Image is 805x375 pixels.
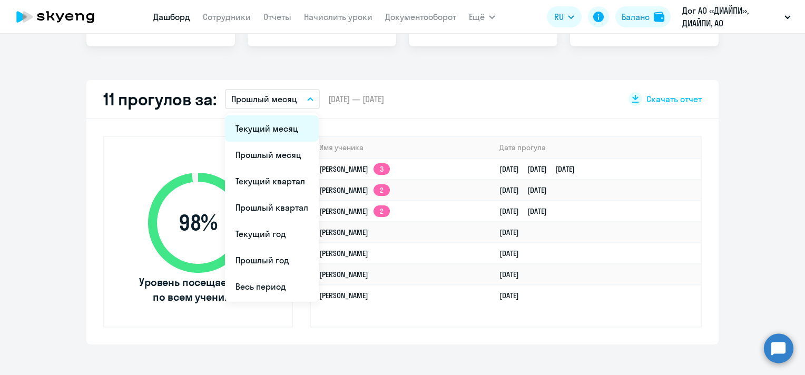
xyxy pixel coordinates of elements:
[319,228,368,237] a: [PERSON_NAME]
[328,93,384,105] span: [DATE] — [DATE]
[646,93,702,105] span: Скачать отчет
[615,6,671,27] button: Балансbalance
[304,12,372,22] a: Начислить уроки
[319,270,368,279] a: [PERSON_NAME]
[319,206,390,216] a: [PERSON_NAME]2
[374,184,390,196] app-skyeng-badge: 2
[374,163,390,175] app-skyeng-badge: 3
[682,4,780,29] p: Дог АО «ДИАЙПИ», ДИАЙПИ, АО
[153,12,190,22] a: Дашборд
[499,249,527,258] a: [DATE]
[225,113,319,302] ul: Ещё
[622,11,650,23] div: Баланс
[499,228,527,237] a: [DATE]
[319,164,390,174] a: [PERSON_NAME]3
[263,12,291,22] a: Отчеты
[225,89,320,109] button: Прошлый месяц
[203,12,251,22] a: Сотрудники
[138,275,259,304] span: Уровень посещаемости по всем ученикам
[491,137,701,159] th: Дата прогула
[319,185,390,195] a: [PERSON_NAME]2
[319,291,368,300] a: [PERSON_NAME]
[499,270,527,279] a: [DATE]
[469,6,495,27] button: Ещё
[231,93,297,105] p: Прошлый месяц
[499,185,555,195] a: [DATE][DATE]
[499,206,555,216] a: [DATE][DATE]
[385,12,456,22] a: Документооборот
[654,12,664,22] img: balance
[138,210,259,235] span: 98 %
[311,137,491,159] th: Имя ученика
[677,4,796,29] button: Дог АО «ДИАЙПИ», ДИАЙПИ, АО
[374,205,390,217] app-skyeng-badge: 2
[547,6,582,27] button: RU
[319,249,368,258] a: [PERSON_NAME]
[103,88,217,110] h2: 11 прогулов за:
[499,291,527,300] a: [DATE]
[554,11,564,23] span: RU
[469,11,485,23] span: Ещё
[499,164,583,174] a: [DATE][DATE][DATE]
